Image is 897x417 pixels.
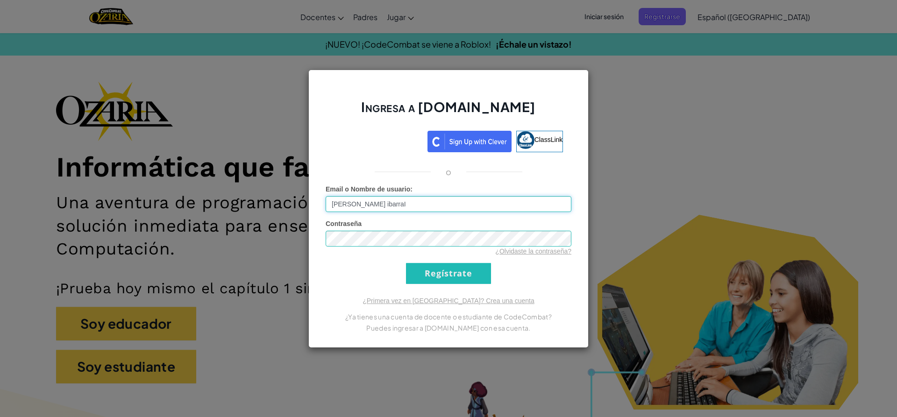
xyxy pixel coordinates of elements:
p: Puedes ingresar a [DOMAIN_NAME] con esa cuenta. [326,322,571,333]
span: Email o Nombre de usuario [326,185,410,193]
span: Contraseña [326,220,362,227]
a: ¿Primera vez en [GEOGRAPHIC_DATA]? Crea una cuenta [363,297,534,304]
p: o [446,166,451,177]
h2: Ingresa a [DOMAIN_NAME] [326,98,571,125]
label: : [326,184,413,194]
img: classlink-logo-small.png [517,131,534,149]
p: ¿Ya tienes una cuenta de docente o estudiante de CodeCombat? [326,311,571,322]
img: clever_sso_button@2x.png [427,131,512,152]
input: Regístrate [406,263,491,284]
iframe: Botón de Acceder con Google [329,130,427,150]
a: ¿Olvidaste la contraseña? [495,247,571,255]
span: ClassLink [534,135,563,143]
